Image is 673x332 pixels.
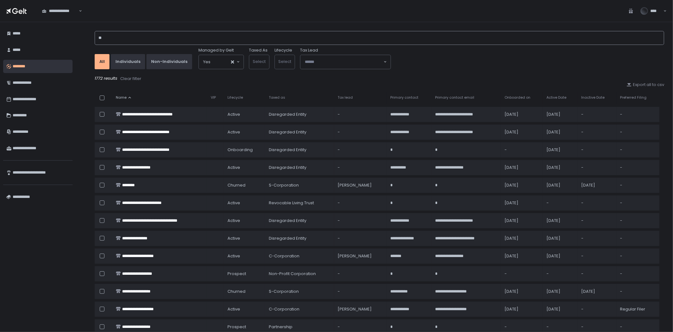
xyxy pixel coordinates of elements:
div: Search for option [300,55,391,69]
div: Individuals [115,59,140,65]
div: - [620,324,656,330]
div: - [581,306,613,312]
div: - [546,324,574,330]
div: Disregarded Entity [269,165,330,170]
div: [DATE] [546,165,574,170]
span: Primary contact email [435,95,474,100]
div: - [620,165,656,170]
div: - [338,218,383,224]
div: - [620,271,656,277]
div: - [338,147,383,153]
div: S-Corporation [269,289,330,294]
div: Disregarded Entity [269,236,330,241]
div: [DATE] [505,218,539,224]
div: Non-Profit Corporation [269,271,330,277]
span: Yes [203,59,210,65]
div: Non-Individuals [151,59,187,65]
div: 1772 results [95,76,664,82]
div: C-Corporation [269,253,330,259]
div: [DATE] [505,253,539,259]
div: [DATE] [546,112,574,117]
div: - [338,271,383,277]
div: - [581,165,613,170]
span: active [227,200,240,206]
div: - [338,289,383,294]
div: - [338,324,383,330]
div: - [620,236,656,241]
button: Export all to csv [627,82,664,88]
div: - [505,147,539,153]
div: - [620,200,656,206]
span: Name [116,95,127,100]
div: Clear filter [120,76,141,82]
div: [DATE] [581,182,613,188]
span: Tax lead [338,95,353,100]
div: [DATE] [505,200,539,206]
button: Non-Individuals [146,54,192,69]
span: active [227,112,240,117]
span: Managed by Gelt [198,47,234,53]
div: Disregarded Entity [269,147,330,153]
label: Taxed As [249,47,268,53]
button: Clear Selected [231,60,234,64]
div: - [620,112,656,117]
div: [DATE] [581,289,613,294]
div: [DATE] [505,289,539,294]
span: Preferred Filing [620,95,647,100]
div: - [620,218,656,224]
div: [DATE] [505,112,539,117]
div: [DATE] [505,165,539,170]
div: Disregarded Entity [269,129,330,135]
div: [DATE] [505,129,539,135]
div: Search for option [38,4,82,17]
div: All [99,59,105,65]
div: - [620,182,656,188]
div: - [581,218,613,224]
div: - [546,200,574,206]
div: - [581,324,613,330]
span: Onboarded on [505,95,530,100]
span: Active Date [546,95,566,100]
div: [DATE] [546,129,574,135]
span: active [227,165,240,170]
div: - [581,236,613,241]
div: - [620,289,656,294]
div: Revocable Living Trust [269,200,330,206]
div: Disregarded Entity [269,218,330,224]
div: Partnership [269,324,330,330]
div: [DATE] [546,306,574,312]
span: prospect [227,271,246,277]
span: active [227,236,240,241]
div: - [338,236,383,241]
span: churned [227,182,245,188]
button: All [95,54,109,69]
div: [DATE] [505,306,539,312]
button: Individuals [111,54,145,69]
span: active [227,129,240,135]
span: Select [253,58,266,65]
span: VIP [211,95,216,100]
label: Lifecycle [275,47,292,53]
div: - [505,271,539,277]
div: [DATE] [546,253,574,259]
input: Search for option [305,59,383,65]
div: [PERSON_NAME] [338,253,383,259]
span: active [227,218,240,224]
div: - [581,200,613,206]
div: [PERSON_NAME] [338,306,383,312]
div: [DATE] [546,218,574,224]
div: Search for option [199,55,244,69]
div: - [581,112,613,117]
span: Primary contact [390,95,418,100]
div: - [581,147,613,153]
div: - [338,129,383,135]
div: [DATE] [505,182,539,188]
div: Regular Filer [620,306,656,312]
div: - [338,112,383,117]
span: active [227,306,240,312]
div: [DATE] [546,236,574,241]
div: - [620,147,656,153]
div: - [581,271,613,277]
